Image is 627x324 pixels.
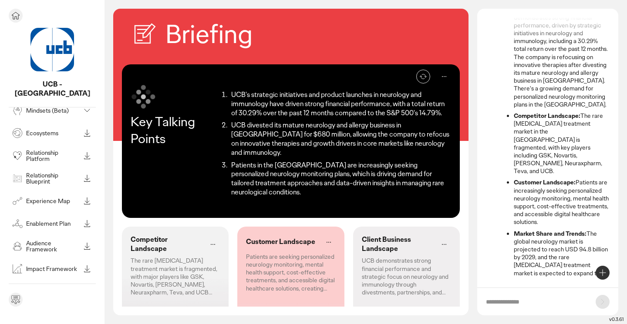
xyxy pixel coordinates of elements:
[514,112,580,120] strong: Competitor Landscape:
[26,107,80,114] p: Mindsets (Beta)
[30,28,74,71] img: project avatar
[131,257,220,296] p: The rare [MEDICAL_DATA] treatment market is fragmented, with major players like GSK, Novartis, [P...
[26,220,80,227] p: Enablement Plan
[9,293,23,307] div: Send feedback
[229,90,451,117] li: UCB's strategic initiatives and product launches in neurology and immunology have driven strong f...
[514,112,610,175] li: The rare [MEDICAL_DATA] treatment market in the [GEOGRAPHIC_DATA] is fragmented, with key players...
[131,113,217,147] p: Key Talking Points
[514,230,587,237] strong: Market Share and Trends:
[26,150,80,162] p: Relationship Platform
[362,257,451,296] p: UCB demonstrates strong financial performance and strategic focus on neurology and immunology thr...
[362,235,434,254] p: Client Business Landscape
[131,235,202,254] p: Competitor Landscape
[246,253,335,292] p: Patients are seeking personalized neurology monitoring, mental health support, cost-effective tre...
[131,84,157,110] img: symbol
[9,80,96,98] p: UCB - UK
[26,130,80,136] p: Ecosystems
[26,240,80,252] p: Audience Framework
[165,17,253,51] h2: Briefing
[26,172,80,184] p: Relationship Blueprint
[26,266,80,272] p: Impact Framework
[416,70,430,84] button: Refresh
[229,161,451,197] li: Patients in the [GEOGRAPHIC_DATA] are increasingly seeking personalized neurology monitoring plan...
[514,178,576,186] strong: Customer Landscape:
[246,237,315,247] p: Customer Landscape
[514,230,610,301] li: The global neurology market is projected to reach USD 94.8 billion by 2029, and the rare [MEDICAL...
[514,178,610,226] li: Patients are increasingly seeking personalized neurology monitoring, mental health support, cost-...
[26,198,80,204] p: Experience Map
[229,121,451,157] li: UCB divested its mature neurology and allergy business in [GEOGRAPHIC_DATA] for $680 million, all...
[514,6,610,108] li: UCB demonstrates strong financial performance, driven by strategic initiatives in neurology and i...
